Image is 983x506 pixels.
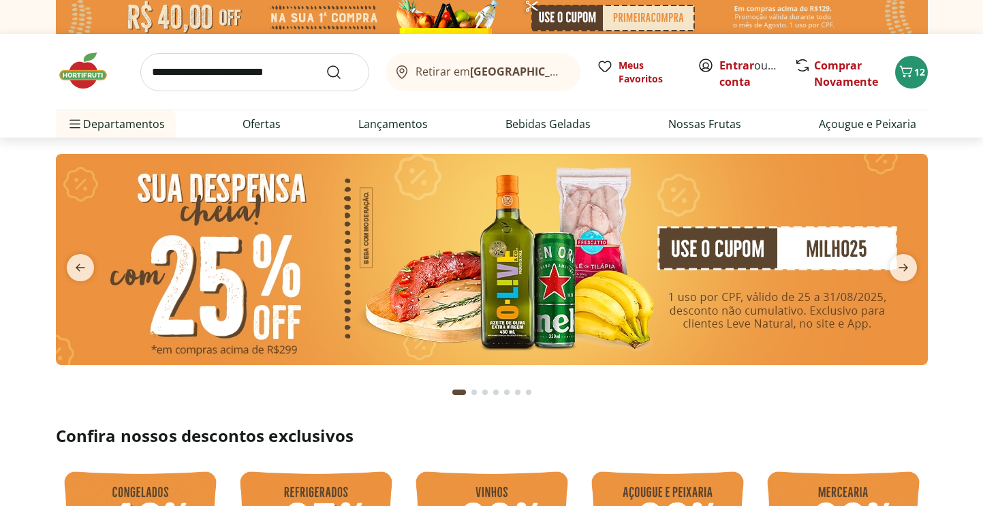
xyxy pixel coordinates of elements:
[56,425,928,447] h2: Confira nossos descontos exclusivos
[480,376,490,409] button: Go to page 3 from fs-carousel
[879,254,928,281] button: next
[469,376,480,409] button: Go to page 2 from fs-carousel
[358,116,428,132] a: Lançamentos
[597,59,681,86] a: Meus Favoritos
[819,116,916,132] a: Açougue e Peixaria
[416,65,566,78] span: Retirar em
[67,108,165,140] span: Departamentos
[505,116,591,132] a: Bebidas Geladas
[523,376,534,409] button: Go to page 7 from fs-carousel
[490,376,501,409] button: Go to page 4 from fs-carousel
[501,376,512,409] button: Go to page 5 from fs-carousel
[668,116,741,132] a: Nossas Frutas
[814,58,878,89] a: Comprar Novamente
[326,64,358,80] button: Submit Search
[470,64,700,79] b: [GEOGRAPHIC_DATA]/[GEOGRAPHIC_DATA]
[140,53,369,91] input: search
[386,53,580,91] button: Retirar em[GEOGRAPHIC_DATA]/[GEOGRAPHIC_DATA]
[914,65,925,78] span: 12
[719,57,780,90] span: ou
[619,59,681,86] span: Meus Favoritos
[56,154,928,365] img: cupom
[450,376,469,409] button: Current page from fs-carousel
[719,58,754,73] a: Entrar
[719,58,794,89] a: Criar conta
[895,56,928,89] button: Carrinho
[56,254,105,281] button: previous
[67,108,83,140] button: Menu
[512,376,523,409] button: Go to page 6 from fs-carousel
[56,50,124,91] img: Hortifruti
[243,116,281,132] a: Ofertas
